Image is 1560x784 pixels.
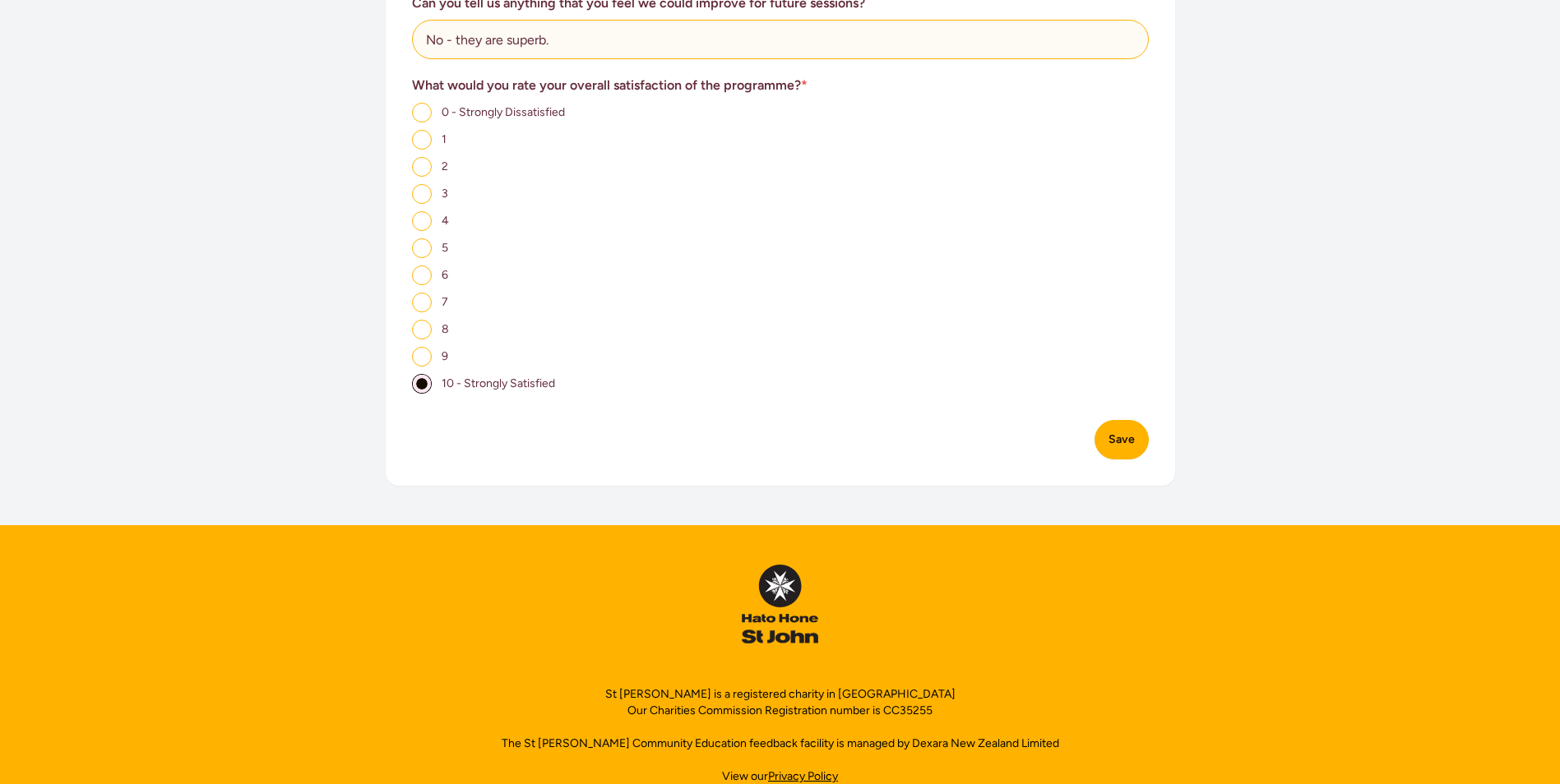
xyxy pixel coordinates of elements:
input: 0 - Strongly Dissatisfied [412,103,432,122]
span: 5 [442,241,448,255]
input: 5 [412,238,432,258]
span: 1 [442,132,447,146]
input: 8 [412,320,432,339]
span: 7 [442,295,448,309]
input: 2 [412,157,432,177]
span: 4 [442,214,449,228]
input: 7 [412,293,432,312]
span: 0 - Strongly Dissatisfied [442,105,565,119]
h3: What would you rate your overall satisfaction of the programme? [412,76,1149,95]
span: 3 [442,187,448,201]
span: 2 [442,159,448,173]
p: St [PERSON_NAME] is a registered charity in [GEOGRAPHIC_DATA] Our Charities Commission Registrati... [605,686,956,719]
input: 1 [412,130,432,150]
span: 8 [442,322,449,336]
button: Save [1095,420,1149,459]
input: 9 [412,347,432,367]
span: 9 [442,349,448,363]
p: The St [PERSON_NAME] Community Education feedback facility is managed by Dexara New Zealand Limited [502,736,1059,752]
input: 10 - Strongly Satisfied [412,374,432,394]
input: 3 [412,184,432,204]
input: 4 [412,211,432,231]
input: 6 [412,265,432,285]
span: 10 - Strongly Satisfied [442,376,555,390]
img: InPulse [742,565,818,643]
span: Privacy Policy [768,769,838,783]
span: 6 [442,268,448,282]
